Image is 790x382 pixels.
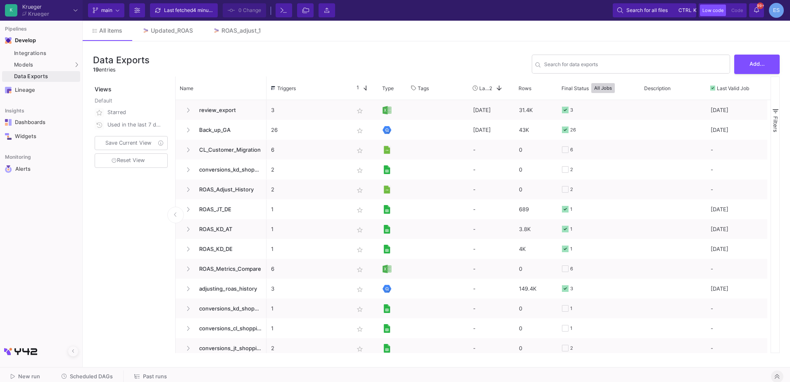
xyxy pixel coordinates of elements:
[489,85,492,91] span: 2
[194,279,262,298] span: adjusting_roas_history
[706,120,767,140] div: [DATE]
[514,318,557,338] div: 0
[644,85,671,91] span: Description
[271,319,345,338] p: 1
[194,140,262,160] span: CL_Customer_Migration
[88,3,124,17] button: main
[112,157,145,163] span: Reset View
[772,116,779,132] span: Filters
[731,7,743,13] span: Code
[383,146,391,154] img: [Legacy] CSV
[2,84,80,97] a: Navigation iconLineage
[194,339,262,358] span: conversions_jt_shopping_de
[95,97,169,106] div: Default
[176,179,267,199] div: Press SPACE to select this row.
[383,324,391,333] img: [Legacy] Google Sheets
[267,298,767,318] div: Press SPACE to select this row.
[271,259,345,279] p: 6
[469,279,514,298] div: -
[750,61,765,67] span: Add...
[267,179,767,199] div: Press SPACE to select this row.
[355,284,365,294] mat-icon: star_border
[514,120,557,140] div: 43K
[514,298,557,318] div: 0
[570,259,573,279] div: 6
[514,219,557,239] div: 3.8K
[267,120,767,140] div: Press SPACE to select this row.
[194,200,262,219] span: ROAS_JT_DE
[355,324,365,334] mat-icon: star_border
[151,27,193,34] div: Updated_ROAS
[143,373,167,380] span: Past runs
[15,119,69,126] div: Dashboards
[194,160,262,179] span: conversions_kd_shopping_de
[382,85,394,91] span: Type
[766,3,784,18] button: ES
[15,165,69,173] div: Alerts
[706,338,767,358] div: -
[176,239,267,259] div: Press SPACE to select this row.
[176,140,267,160] div: Press SPACE to select this row.
[469,160,514,179] div: -
[271,160,345,179] p: 2
[383,265,391,273] img: [Legacy] Excel
[383,205,391,214] img: [Legacy] Google Sheets
[383,344,391,353] img: [Legacy] Google Sheets
[194,180,262,199] span: ROAS_Adjust_History
[5,87,12,93] img: Navigation icon
[5,133,12,140] img: Navigation icon
[355,106,365,116] mat-icon: star_border
[570,220,572,239] div: 1
[101,4,112,17] span: main
[706,199,767,219] div: [DATE]
[70,373,113,380] span: Scheduled DAGs
[418,85,429,91] span: Tags
[93,106,169,119] button: Starred
[176,120,267,140] div: Press SPACE to select this row.
[383,284,391,293] img: [Legacy] Google BigQuery
[514,338,557,358] div: 0
[107,119,163,131] div: Used in the last 7 days
[469,298,514,318] div: -
[355,185,365,195] mat-icon: star_border
[271,120,345,140] p: 26
[267,259,767,279] div: Press SPACE to select this row.
[570,339,573,358] div: 2
[176,259,267,279] div: Press SPACE to select this row.
[99,27,122,34] span: All items
[271,299,345,318] p: 1
[267,318,767,338] div: Press SPACE to select this row.
[267,239,767,259] div: Press SPACE to select this row.
[355,205,365,215] mat-icon: star_border
[355,265,365,275] mat-icon: star_border
[514,179,557,199] div: 0
[93,119,169,131] button: Used in the last 7 days
[267,160,767,179] div: Press SPACE to select this row.
[469,219,514,239] div: -
[570,160,573,179] div: 2
[176,199,267,219] div: Press SPACE to select this row.
[14,62,33,68] span: Models
[277,85,296,91] span: Triggers
[544,62,726,69] input: Search for name, ...
[706,179,767,199] div: -
[5,165,12,173] img: Navigation icon
[14,73,78,80] div: Data Exports
[514,160,557,179] div: 0
[355,344,365,354] mat-icon: star_border
[570,180,573,199] div: 2
[353,84,359,92] span: 1
[193,7,226,13] span: 4 minutes ago
[28,11,49,17] div: Krueger
[267,199,767,219] div: Press SPACE to select this row.
[706,160,767,179] div: -
[267,100,767,120] div: Press SPACE to select this row.
[355,245,365,255] mat-icon: star_border
[194,259,262,279] span: ROAS_Metrics_Compare
[749,3,764,17] button: 99+
[717,85,749,91] span: Last Valid Job
[626,4,668,17] span: Search for all files
[267,279,767,298] div: Press SPACE to select this row.
[5,119,12,126] img: Navigation icon
[469,140,514,160] div: -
